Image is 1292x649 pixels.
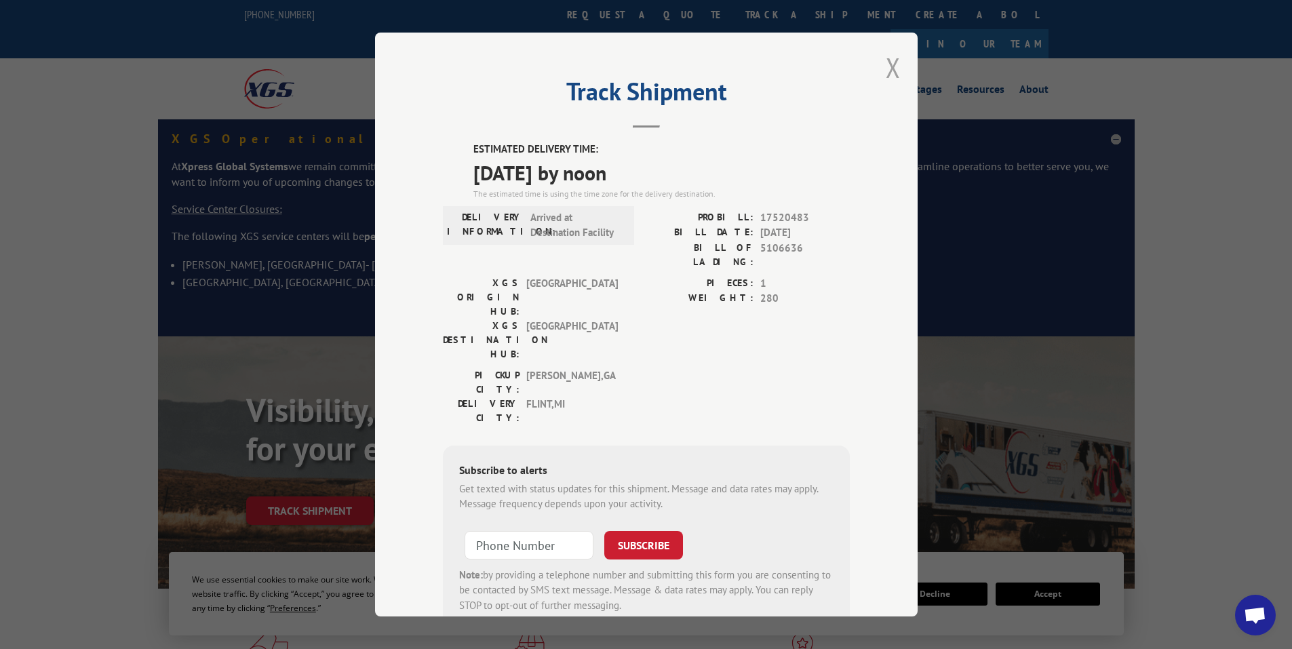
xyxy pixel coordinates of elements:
[760,240,850,269] span: 5106636
[646,291,753,307] label: WEIGHT:
[443,275,520,318] label: XGS ORIGIN HUB:
[646,275,753,291] label: PIECES:
[526,396,618,425] span: FLINT , MI
[443,318,520,361] label: XGS DESTINATION HUB:
[526,318,618,361] span: [GEOGRAPHIC_DATA]
[886,50,901,85] button: Close modal
[760,291,850,307] span: 280
[443,368,520,396] label: PICKUP CITY:
[530,210,622,240] span: Arrived at Destination Facility
[459,461,834,481] div: Subscribe to alerts
[526,275,618,318] span: [GEOGRAPHIC_DATA]
[1235,595,1276,635] a: Open chat
[443,396,520,425] label: DELIVERY CITY:
[447,210,524,240] label: DELIVERY INFORMATION:
[459,568,483,581] strong: Note:
[604,530,683,559] button: SUBSCRIBE
[646,210,753,225] label: PROBILL:
[459,567,834,613] div: by providing a telephone number and submitting this form you are consenting to be contacted by SM...
[760,210,850,225] span: 17520483
[473,187,850,199] div: The estimated time is using the time zone for the delivery destination.
[760,225,850,241] span: [DATE]
[459,481,834,511] div: Get texted with status updates for this shipment. Message and data rates may apply. Message frequ...
[465,530,593,559] input: Phone Number
[646,240,753,269] label: BILL OF LADING:
[473,157,850,187] span: [DATE] by noon
[443,82,850,108] h2: Track Shipment
[473,142,850,157] label: ESTIMATED DELIVERY TIME:
[526,368,618,396] span: [PERSON_NAME] , GA
[760,275,850,291] span: 1
[646,225,753,241] label: BILL DATE:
